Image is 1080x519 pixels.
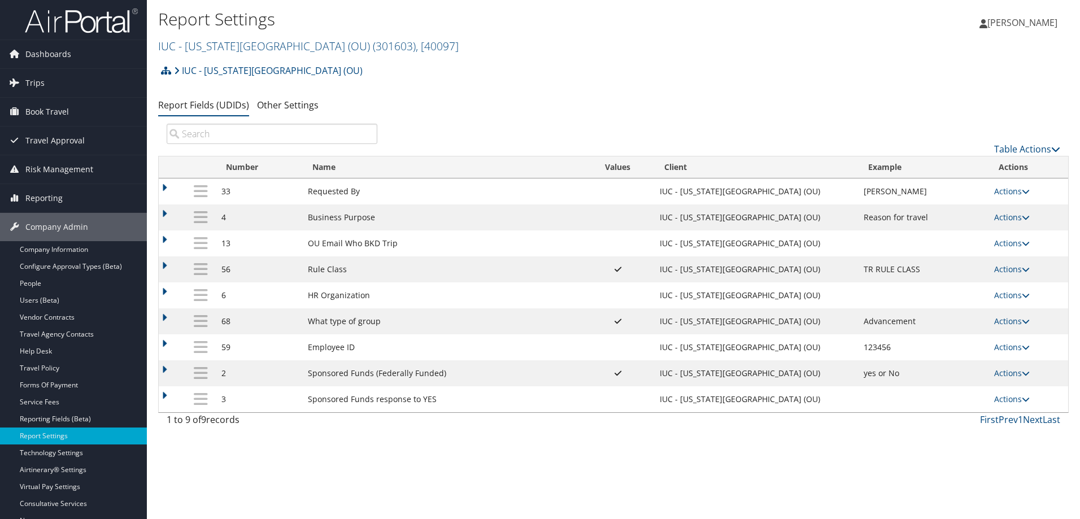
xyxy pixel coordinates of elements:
[25,184,63,212] span: Reporting
[994,368,1030,378] a: Actions
[994,290,1030,300] a: Actions
[994,342,1030,352] a: Actions
[25,69,45,97] span: Trips
[858,256,988,282] td: TR RULE CLASS
[858,204,988,230] td: Reason for travel
[858,178,988,204] td: [PERSON_NAME]
[302,256,581,282] td: Rule Class
[654,204,858,230] td: IUC - [US_STATE][GEOGRAPHIC_DATA] (OU)
[858,308,988,334] td: Advancement
[167,124,377,144] input: Search
[654,386,858,412] td: IUC - [US_STATE][GEOGRAPHIC_DATA] (OU)
[302,204,581,230] td: Business Purpose
[302,360,581,386] td: Sponsored Funds (Federally Funded)
[654,256,858,282] td: IUC - [US_STATE][GEOGRAPHIC_DATA] (OU)
[1018,413,1023,426] a: 1
[216,204,302,230] td: 4
[216,156,302,178] th: Number
[654,360,858,386] td: IUC - [US_STATE][GEOGRAPHIC_DATA] (OU)
[654,308,858,334] td: IUC - [US_STATE][GEOGRAPHIC_DATA] (OU)
[654,334,858,360] td: IUC - [US_STATE][GEOGRAPHIC_DATA] (OU)
[654,282,858,308] td: IUC - [US_STATE][GEOGRAPHIC_DATA] (OU)
[216,386,302,412] td: 3
[582,156,654,178] th: Values
[25,40,71,68] span: Dashboards
[994,143,1060,155] a: Table Actions
[201,413,206,426] span: 9
[994,264,1030,274] a: Actions
[654,178,858,204] td: IUC - [US_STATE][GEOGRAPHIC_DATA] (OU)
[302,178,581,204] td: Requested By
[980,413,999,426] a: First
[302,386,581,412] td: Sponsored Funds response to YES
[158,7,765,31] h1: Report Settings
[302,230,581,256] td: OU Email Who BKD Trip
[302,308,581,334] td: What type of group
[858,360,988,386] td: yes or No
[416,38,459,54] span: , [ 40097 ]
[216,360,302,386] td: 2
[25,7,138,34] img: airportal-logo.png
[216,230,302,256] td: 13
[988,156,1068,178] th: Actions
[994,238,1030,248] a: Actions
[216,282,302,308] td: 6
[654,156,858,178] th: Client
[858,156,988,178] th: Example
[25,213,88,241] span: Company Admin
[999,413,1018,426] a: Prev
[216,308,302,334] td: 68
[186,156,216,178] th: : activate to sort column descending
[979,6,1069,40] a: [PERSON_NAME]
[994,316,1030,326] a: Actions
[158,38,459,54] a: IUC - [US_STATE][GEOGRAPHIC_DATA] (OU)
[216,178,302,204] td: 33
[25,155,93,184] span: Risk Management
[302,156,581,178] th: Name
[302,282,581,308] td: HR Organization
[373,38,416,54] span: ( 301603 )
[987,16,1057,29] span: [PERSON_NAME]
[174,59,363,82] a: IUC - [US_STATE][GEOGRAPHIC_DATA] (OU)
[302,334,581,360] td: Employee ID
[654,230,858,256] td: IUC - [US_STATE][GEOGRAPHIC_DATA] (OU)
[25,127,85,155] span: Travel Approval
[257,99,319,111] a: Other Settings
[167,413,377,432] div: 1 to 9 of records
[216,256,302,282] td: 56
[158,99,249,111] a: Report Fields (UDIDs)
[994,186,1030,197] a: Actions
[1043,413,1060,426] a: Last
[1023,413,1043,426] a: Next
[994,394,1030,404] a: Actions
[858,334,988,360] td: 123456
[25,98,69,126] span: Book Travel
[994,212,1030,223] a: Actions
[216,334,302,360] td: 59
